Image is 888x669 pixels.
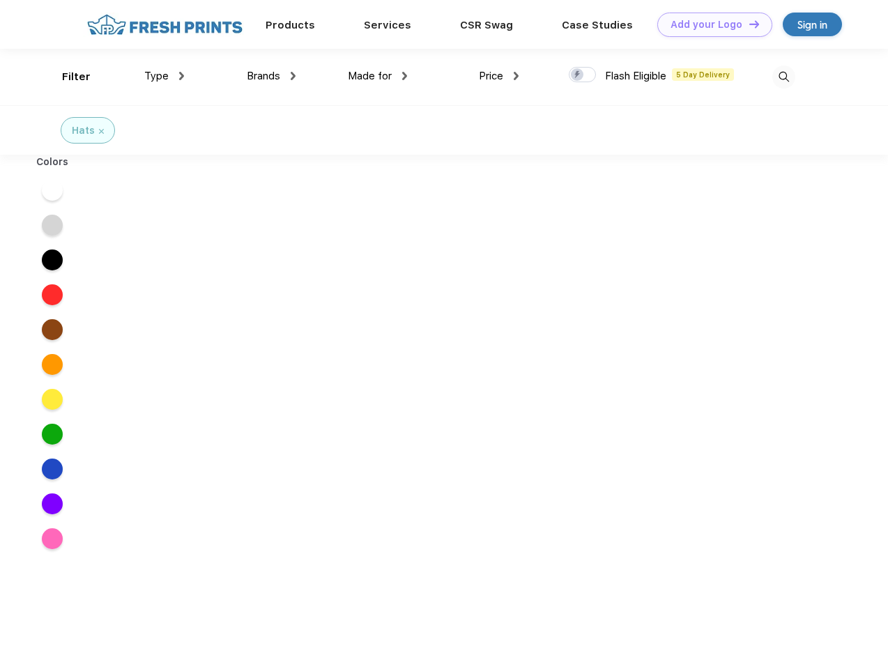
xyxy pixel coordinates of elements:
[479,70,503,82] span: Price
[26,155,79,169] div: Colors
[266,19,315,31] a: Products
[99,129,104,134] img: filter_cancel.svg
[247,70,280,82] span: Brands
[672,68,734,81] span: 5 Day Delivery
[144,70,169,82] span: Type
[62,69,91,85] div: Filter
[514,72,519,80] img: dropdown.png
[72,123,95,138] div: Hats
[671,19,742,31] div: Add your Logo
[797,17,827,33] div: Sign in
[291,72,296,80] img: dropdown.png
[348,70,392,82] span: Made for
[402,72,407,80] img: dropdown.png
[783,13,842,36] a: Sign in
[605,70,666,82] span: Flash Eligible
[772,66,795,89] img: desktop_search.svg
[179,72,184,80] img: dropdown.png
[83,13,247,37] img: fo%20logo%202.webp
[749,20,759,28] img: DT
